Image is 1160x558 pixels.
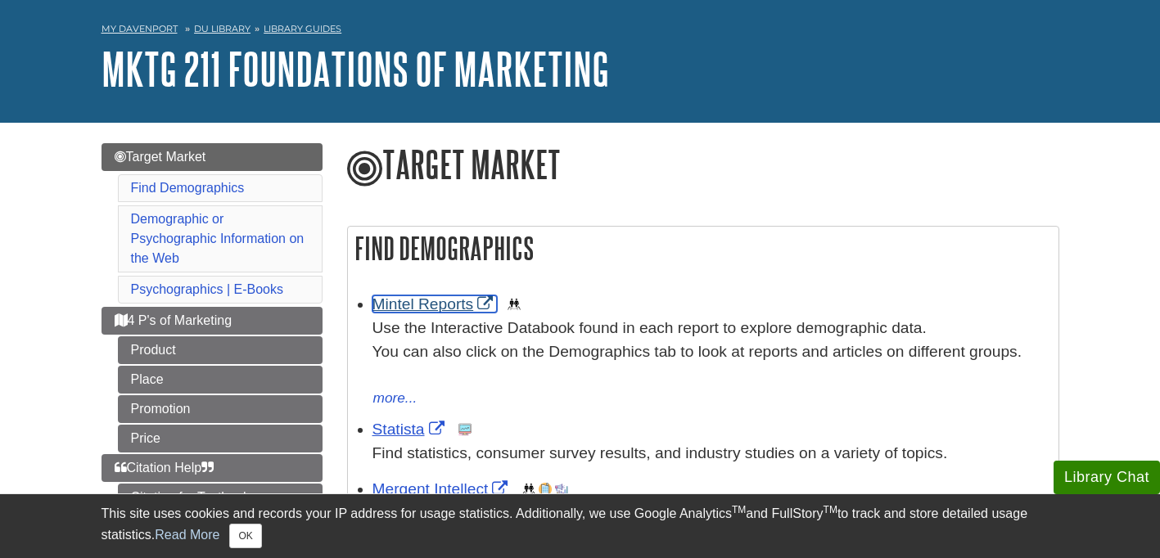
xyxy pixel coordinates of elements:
[372,442,1050,466] p: Find statistics, consumer survey results, and industry studies on a variety of topics.
[102,43,609,94] a: MKTG 211 Foundations of Marketing
[115,461,214,475] span: Citation Help
[229,524,261,548] button: Close
[115,150,206,164] span: Target Market
[522,483,535,496] img: Demographics
[264,23,341,34] a: Library Guides
[118,395,323,423] a: Promotion
[131,212,305,265] a: Demographic or Psychographic Information on the Web
[372,480,512,497] a: Link opens in new window
[118,484,323,511] a: Citation for Textbook
[508,298,521,311] img: Demographics
[131,282,283,296] a: Psychographics | E-Books
[372,421,449,438] a: Link opens in new window
[555,483,568,496] img: Industry Report
[115,313,232,327] span: 4 P's of Marketing
[824,504,837,515] sup: TM
[118,366,323,394] a: Place
[155,528,219,542] a: Read More
[102,454,323,482] a: Citation Help
[131,181,245,195] a: Find Demographics
[102,307,323,335] a: 4 P's of Marketing
[118,336,323,364] a: Product
[372,295,498,313] a: Link opens in new window
[1054,461,1160,494] button: Library Chat
[348,227,1058,270] h2: Find Demographics
[118,425,323,452] a: Price
[372,387,418,410] button: more...
[102,504,1059,548] div: This site uses cookies and records your IP address for usage statistics. Additionally, we use Goo...
[539,483,552,496] img: Company Information
[194,23,251,34] a: DU Library
[372,317,1050,387] div: Use the Interactive Databook found in each report to explore demographic data. You can also click...
[732,504,746,515] sup: TM
[102,18,1059,44] nav: breadcrumb
[102,143,323,171] a: Target Market
[102,22,178,36] a: My Davenport
[458,423,472,436] img: Statistics
[347,143,1059,189] h1: Target Market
